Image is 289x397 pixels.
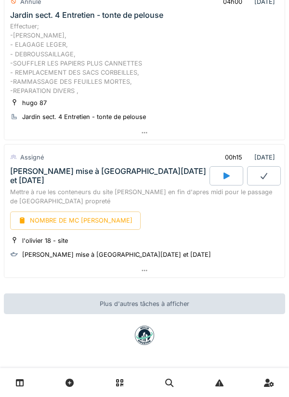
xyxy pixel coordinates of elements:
div: Assigné [20,153,44,162]
div: Jardin sect. 4 Entretien - tonte de pelouse [22,112,146,121]
div: Mettre à rue les conteneurs du site [PERSON_NAME] en fin d'apres midi pour le passage de [GEOGRAP... [10,187,279,206]
div: Jardin sect. 4 Entretien - tonte de pelouse [10,11,163,20]
div: 00h15 [225,153,242,162]
img: badge-BVDL4wpA.svg [135,326,154,345]
div: Effectuer; -[PERSON_NAME], - ELAGAGE LEGER, - DEBROUSSAILLAGE, -SOUFFLER LES PAPIERS PLUS CANNETT... [10,22,279,96]
div: l'olivier 18 - site [22,236,68,245]
div: [PERSON_NAME] mise à [GEOGRAPHIC_DATA][DATE] et [DATE] [10,167,208,185]
div: NOMBRE DE MC [PERSON_NAME] [10,212,141,229]
div: [DATE] [217,148,279,166]
div: [PERSON_NAME] mise à [GEOGRAPHIC_DATA][DATE] et [DATE] [22,250,211,259]
div: Plus d'autres tâches à afficher [4,293,285,314]
div: hugo 87 [22,98,47,107]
